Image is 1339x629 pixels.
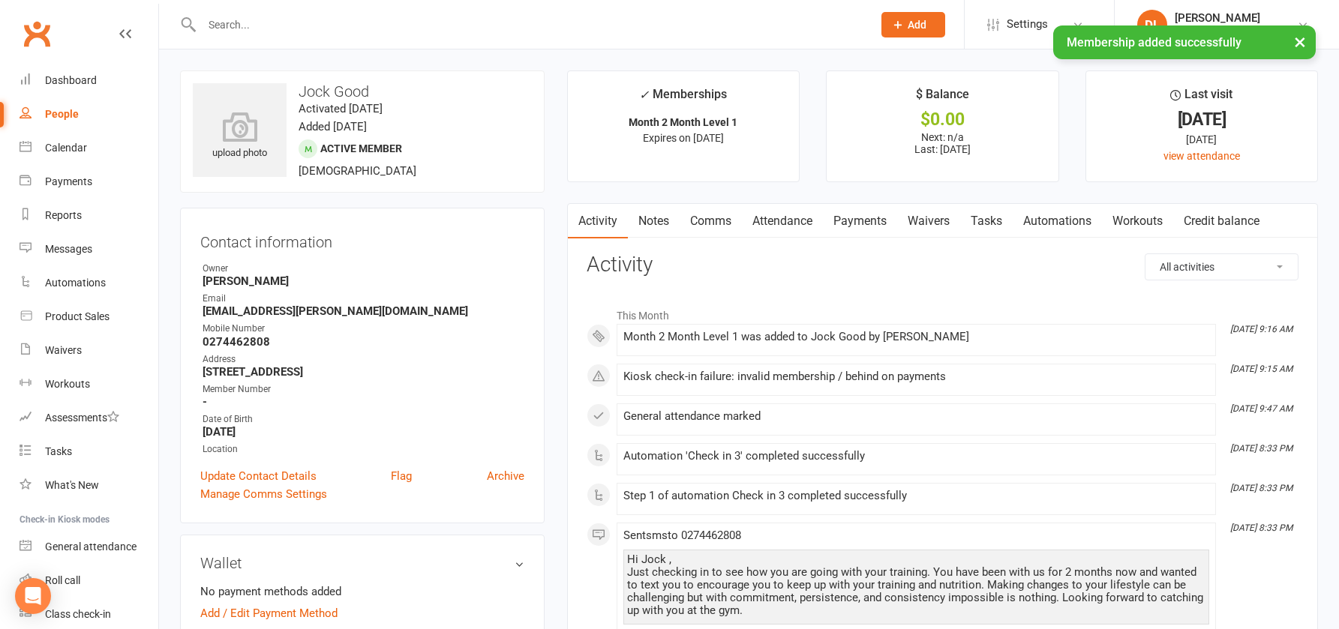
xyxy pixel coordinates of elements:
[20,199,158,232] a: Reports
[587,300,1298,324] li: This Month
[45,412,119,424] div: Assessments
[18,15,56,52] a: Clubworx
[1230,403,1292,414] i: [DATE] 9:47 AM
[200,485,327,503] a: Manage Comms Settings
[203,335,524,349] strong: 0274462808
[1230,443,1292,454] i: [DATE] 8:33 PM
[487,467,524,485] a: Archive
[299,120,367,133] time: Added [DATE]
[1102,204,1173,238] a: Workouts
[203,442,524,457] div: Location
[20,232,158,266] a: Messages
[587,253,1298,277] h3: Activity
[840,112,1044,127] div: $0.00
[629,116,737,128] strong: Month 2 Month Level 1
[320,142,402,154] span: Active member
[960,204,1013,238] a: Tasks
[45,574,80,586] div: Roll call
[193,83,532,100] h3: Jock Good
[391,467,412,485] a: Flag
[203,425,524,439] strong: [DATE]
[45,541,137,553] div: General attendance
[1230,324,1292,334] i: [DATE] 9:16 AM
[200,228,524,250] h3: Contact information
[45,175,92,187] div: Payments
[20,530,158,564] a: General attendance kiosk mode
[20,64,158,97] a: Dashboard
[299,102,383,115] time: Activated [DATE]
[20,334,158,367] a: Waivers
[20,564,158,598] a: Roll call
[680,204,742,238] a: Comms
[20,469,158,502] a: What's New
[1286,25,1313,58] button: ×
[742,204,823,238] a: Attendance
[1137,10,1167,40] div: DL
[627,553,1205,617] div: Hi Jock , Just checking in to see how you are going with your training. You have been with us for...
[203,352,524,367] div: Address
[823,204,897,238] a: Payments
[203,292,524,306] div: Email
[20,300,158,334] a: Product Sales
[1170,85,1232,112] div: Last visit
[897,204,960,238] a: Waivers
[1173,204,1270,238] a: Credit balance
[1100,131,1304,148] div: [DATE]
[45,445,72,457] div: Tasks
[203,274,524,288] strong: [PERSON_NAME]
[840,131,1044,155] p: Next: n/a Last: [DATE]
[45,243,92,255] div: Messages
[623,410,1209,423] div: General attendance marked
[1013,204,1102,238] a: Automations
[45,108,79,120] div: People
[193,112,287,161] div: upload photo
[20,97,158,131] a: People
[623,331,1209,343] div: Month 2 Month Level 1 was added to Jock Good by [PERSON_NAME]
[203,304,524,318] strong: [EMAIL_ADDRESS][PERSON_NAME][DOMAIN_NAME]
[197,14,862,35] input: Search...
[623,529,741,542] span: Sent sms to 0274462808
[639,88,649,102] i: ✓
[45,142,87,154] div: Calendar
[20,165,158,199] a: Payments
[916,85,969,112] div: $ Balance
[203,412,524,427] div: Date of Birth
[623,450,1209,463] div: Automation 'Check in 3' completed successfully
[1230,483,1292,493] i: [DATE] 8:33 PM
[1230,364,1292,374] i: [DATE] 9:15 AM
[200,467,317,485] a: Update Contact Details
[1053,25,1316,59] div: Membership added successfully
[20,435,158,469] a: Tasks
[203,382,524,397] div: Member Number
[45,74,97,86] div: Dashboard
[15,578,51,614] div: Open Intercom Messenger
[45,608,111,620] div: Class check-in
[45,277,106,289] div: Automations
[1007,7,1048,41] span: Settings
[1163,150,1240,162] a: view attendance
[908,19,926,31] span: Add
[20,401,158,435] a: Assessments
[1100,112,1304,127] div: [DATE]
[203,262,524,276] div: Owner
[623,370,1209,383] div: Kiosk check-in failure: invalid membership / behind on payments
[200,555,524,571] h3: Wallet
[20,266,158,300] a: Automations
[1230,523,1292,533] i: [DATE] 8:33 PM
[1175,25,1260,38] div: Next Level Fitness
[203,322,524,336] div: Mobile Number
[45,479,99,491] div: What's New
[643,132,724,144] span: Expires on [DATE]
[20,131,158,165] a: Calendar
[45,378,90,390] div: Workouts
[1175,11,1260,25] div: [PERSON_NAME]
[45,209,82,221] div: Reports
[203,365,524,379] strong: [STREET_ADDRESS]
[45,310,110,322] div: Product Sales
[203,395,524,409] strong: -
[200,604,338,622] a: Add / Edit Payment Method
[639,85,727,112] div: Memberships
[568,204,628,238] a: Activity
[628,204,680,238] a: Notes
[20,367,158,401] a: Workouts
